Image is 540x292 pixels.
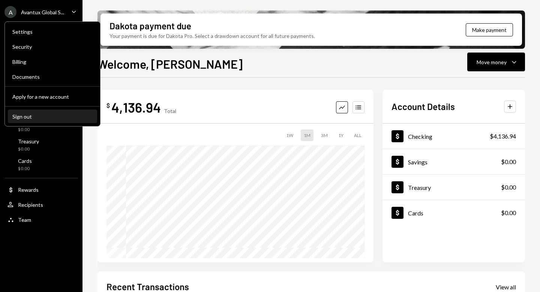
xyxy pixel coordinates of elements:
[501,208,516,217] div: $0.00
[106,102,110,109] div: $
[21,9,64,15] div: Avantux Global S...
[18,126,36,133] div: $0.00
[391,100,455,113] h2: Account Details
[18,217,31,223] div: Team
[408,184,431,191] div: Treasury
[4,183,78,196] a: Rewards
[109,32,315,40] div: Your payment is due for Dakota Pro. Select a drawdown account for all future payments.
[18,158,32,164] div: Cards
[8,55,97,68] a: Billing
[12,44,93,50] div: Security
[501,183,516,192] div: $0.00
[109,20,191,32] div: Dakota payment due
[18,202,43,208] div: Recipients
[4,213,78,226] a: Team
[12,74,93,80] div: Documents
[382,200,525,225] a: Cards$0.00
[466,23,513,36] button: Make payment
[18,146,39,152] div: $0.00
[4,155,78,173] a: Cards$0.00
[501,157,516,166] div: $0.00
[477,58,507,66] div: Move money
[8,25,97,38] a: Settings
[382,175,525,200] a: Treasury$0.00
[97,56,243,71] h1: Welcome, [PERSON_NAME]
[408,158,427,166] div: Savings
[111,99,161,116] div: 4,136.94
[12,93,93,100] div: Apply for a new account
[496,283,516,291] a: View all
[4,198,78,211] a: Recipients
[283,129,296,141] div: 1W
[8,110,97,123] button: Sign out
[12,59,93,65] div: Billing
[4,136,78,154] a: Treasury$0.00
[18,138,39,144] div: Treasury
[18,166,32,172] div: $0.00
[12,29,93,35] div: Settings
[12,113,93,120] div: Sign out
[382,123,525,149] a: Checking$4,136.94
[408,209,423,217] div: Cards
[18,187,39,193] div: Rewards
[301,129,313,141] div: 1M
[382,149,525,174] a: Savings$0.00
[467,53,525,71] button: Move money
[490,132,516,141] div: $4,136.94
[8,40,97,53] a: Security
[318,129,331,141] div: 3M
[335,129,346,141] div: 1Y
[408,133,432,140] div: Checking
[8,70,97,83] a: Documents
[8,90,97,104] button: Apply for a new account
[351,129,364,141] div: ALL
[4,6,16,18] div: A
[496,283,516,291] div: View all
[164,108,176,114] div: Total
